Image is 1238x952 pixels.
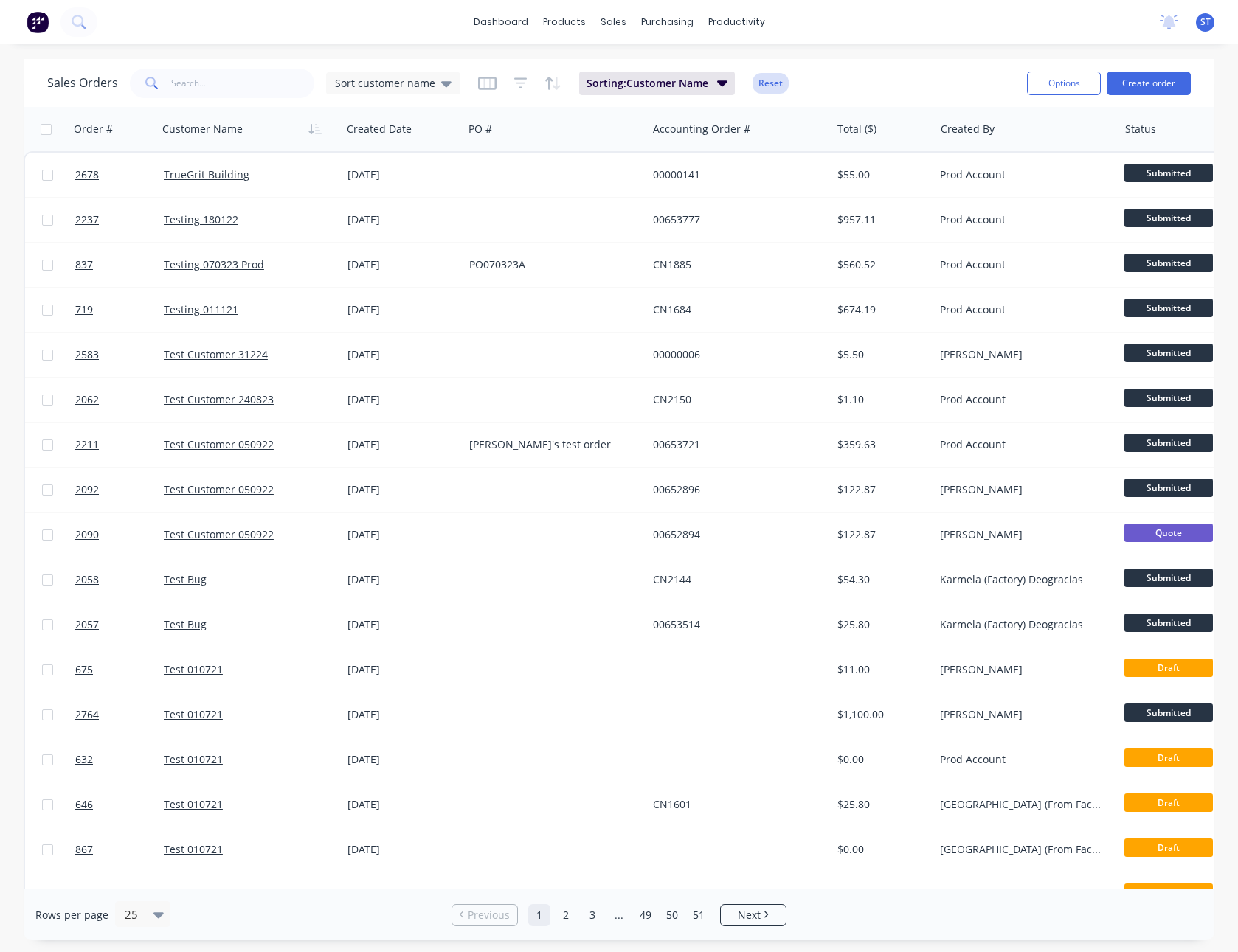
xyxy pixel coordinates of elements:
a: Test 010721 [164,707,223,721]
a: 2583 [75,333,164,377]
div: Prod Account [940,437,1104,452]
a: Page 50 [661,904,683,926]
div: 00000141 [653,167,817,182]
div: [DATE] [347,482,457,497]
span: 2678 [75,167,99,182]
div: [PERSON_NAME] [940,887,1104,902]
div: [DATE] [347,752,457,767]
div: [DATE] [347,212,457,227]
div: 00653777 [653,212,817,227]
a: 2574 [75,872,164,917]
span: 675 [75,662,93,677]
a: Page 49 [634,904,657,926]
div: [DATE] [347,842,457,857]
div: Prod Account [940,212,1104,227]
a: Test Bug [164,572,207,586]
span: Submitted [1124,703,1213,722]
a: 632 [75,737,164,782]
a: Page 51 [688,904,710,926]
span: 867 [75,842,93,857]
div: [DATE] [347,347,457,362]
div: Accounting Order # [653,122,750,136]
a: Test Customer 240823 [164,392,274,406]
span: Submitted [1124,164,1213,182]
span: 2090 [75,527,99,542]
div: Prod Account [940,392,1104,407]
span: Draft [1124,883,1213,902]
div: $359.63 [837,437,924,452]
span: Draft [1124,659,1213,677]
div: purchasing [634,11,701,33]
div: $11.00 [837,662,924,677]
span: Next [738,908,761,923]
span: 837 [75,257,93,272]
span: Draft [1124,793,1213,812]
span: 632 [75,752,93,767]
a: Test 010721 [164,752,223,766]
span: 719 [75,302,93,317]
span: Sorting: Customer Name [587,76,708,91]
span: Submitted [1124,434,1213,452]
a: 2764 [75,692,164,737]
button: Sorting:Customer Name [579,72,735,95]
a: 2058 [75,557,164,602]
a: Page 1 is your current page [528,904,550,926]
div: [PERSON_NAME] [940,482,1104,497]
span: Rows per page [35,908,108,923]
div: [DATE] [347,392,457,407]
div: [DATE] [347,617,457,632]
div: Total ($) [837,122,876,136]
div: [DATE] [347,302,457,317]
span: 646 [75,797,93,812]
button: Create order [1107,72,1191,95]
div: [DATE] [347,257,457,272]
div: productivity [701,11,772,33]
div: $122.87 [837,527,924,542]
a: 646 [75,782,164,827]
a: 867 [75,827,164,872]
div: [PERSON_NAME] [940,527,1104,542]
a: 2090 [75,513,164,557]
div: [DATE] [347,662,457,677]
span: ST [1200,15,1211,29]
a: Testing 070323 Prod [164,257,264,271]
div: [GEOGRAPHIC_DATA] (From Factory) Loteria [940,842,1104,857]
span: Submitted [1124,299,1213,317]
div: [DATE] [347,437,457,452]
div: sales [593,11,634,33]
div: 00000006 [653,347,817,362]
span: 2092 [75,482,99,497]
div: Karmela (Factory) Deogracias [940,572,1104,587]
span: Submitted [1124,479,1213,497]
div: Customer Name [162,122,243,136]
div: Prod Account [940,752,1104,767]
div: $122.87 [837,482,924,497]
div: [GEOGRAPHIC_DATA] (From Factory) Loteria [940,797,1104,812]
a: 2062 [75,378,164,422]
div: $0.00 [837,842,924,857]
span: 2574 [75,887,99,902]
a: Page 2 [555,904,577,926]
a: 2211 [75,423,164,467]
span: Submitted [1124,254,1213,272]
span: 2058 [75,572,99,587]
span: 2211 [75,437,99,452]
div: $560.52 [837,257,924,272]
a: Test Customer 31224 [164,347,268,361]
div: Order # [74,122,113,136]
span: Submitted [1124,344,1213,362]
div: $54.30 [837,572,924,587]
div: $0.00 [837,887,924,902]
div: [PERSON_NAME]'s test order [469,437,633,452]
a: Test 010721 [164,842,223,856]
a: dashboard [466,11,536,33]
a: Previous page [452,908,517,923]
a: Test 010721 [164,887,223,901]
a: Next page [721,908,786,923]
span: 2237 [75,212,99,227]
div: CN2144 [653,572,817,587]
a: Testing 011121 [164,302,238,316]
span: Draft [1124,838,1213,857]
div: Created By [941,122,995,136]
a: Test Customer 050922 [164,437,274,451]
